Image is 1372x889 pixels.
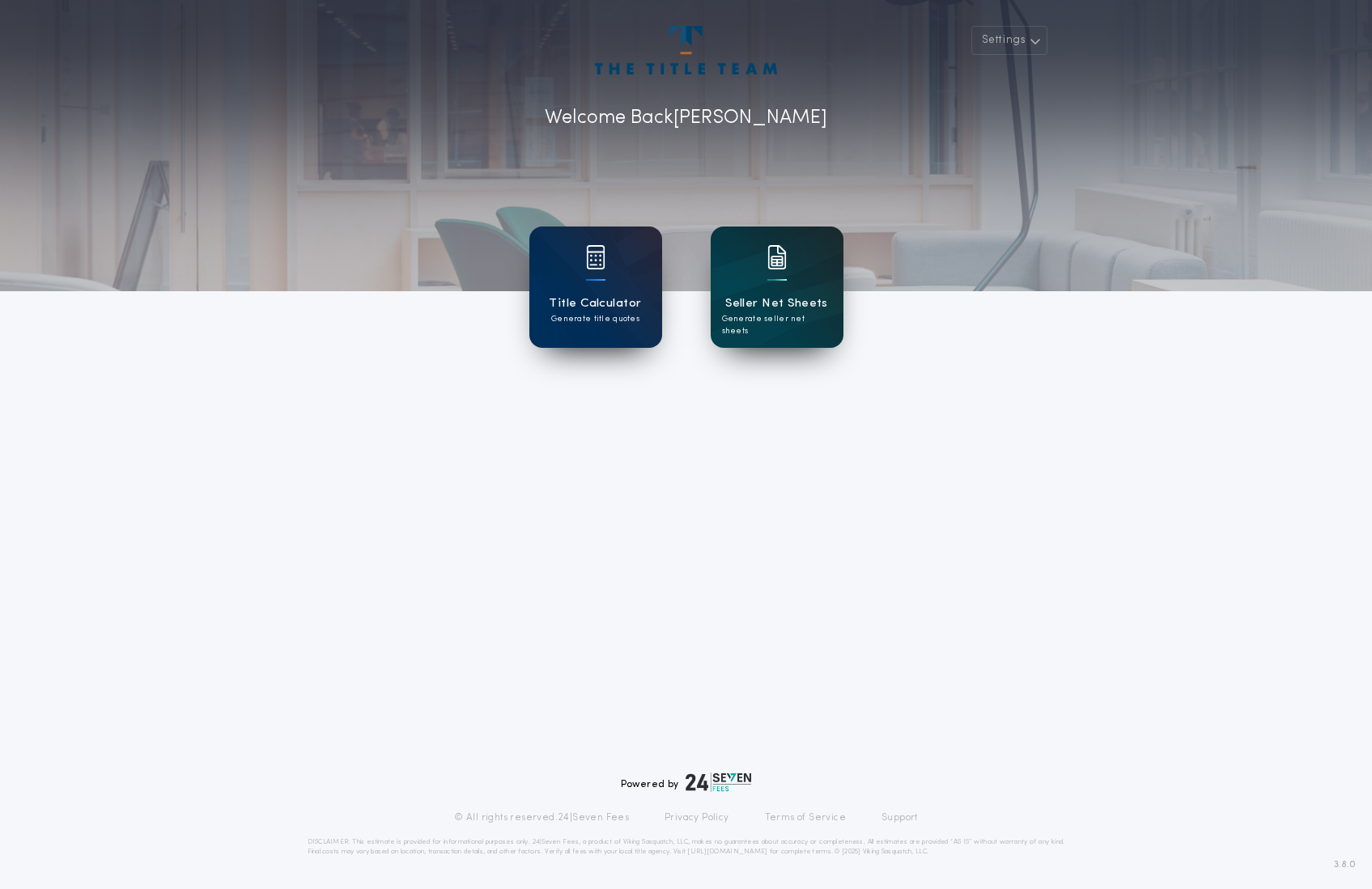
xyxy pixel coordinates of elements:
img: card icon [586,245,605,269]
div: Powered by [621,773,752,792]
p: Generate seller net sheets [722,313,832,337]
a: [URL][DOMAIN_NAME] [687,849,767,855]
a: Privacy Policy [665,811,729,824]
span: 3.8.0 [1334,857,1356,872]
h1: Seller Net Sheets [725,294,828,313]
img: logo [686,773,752,792]
a: Terms of Service [765,811,846,824]
a: Support [881,811,918,824]
p: DISCLAIMER: This estimate is provided for informational purposes only. 24|Seven Fees, a product o... [308,837,1065,857]
a: card iconSeller Net SheetsGenerate seller net sheets [711,226,843,348]
p: Generate title quotes [551,313,639,325]
a: card iconTitle CalculatorGenerate title quotes [529,226,662,348]
p: Welcome Back [PERSON_NAME] [545,104,827,133]
img: card icon [767,245,787,269]
button: Settings [971,26,1047,55]
img: account-logo [595,26,776,74]
p: © All rights reserved. 24|Seven Fees [454,811,629,824]
h1: Title Calculator [549,294,641,313]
